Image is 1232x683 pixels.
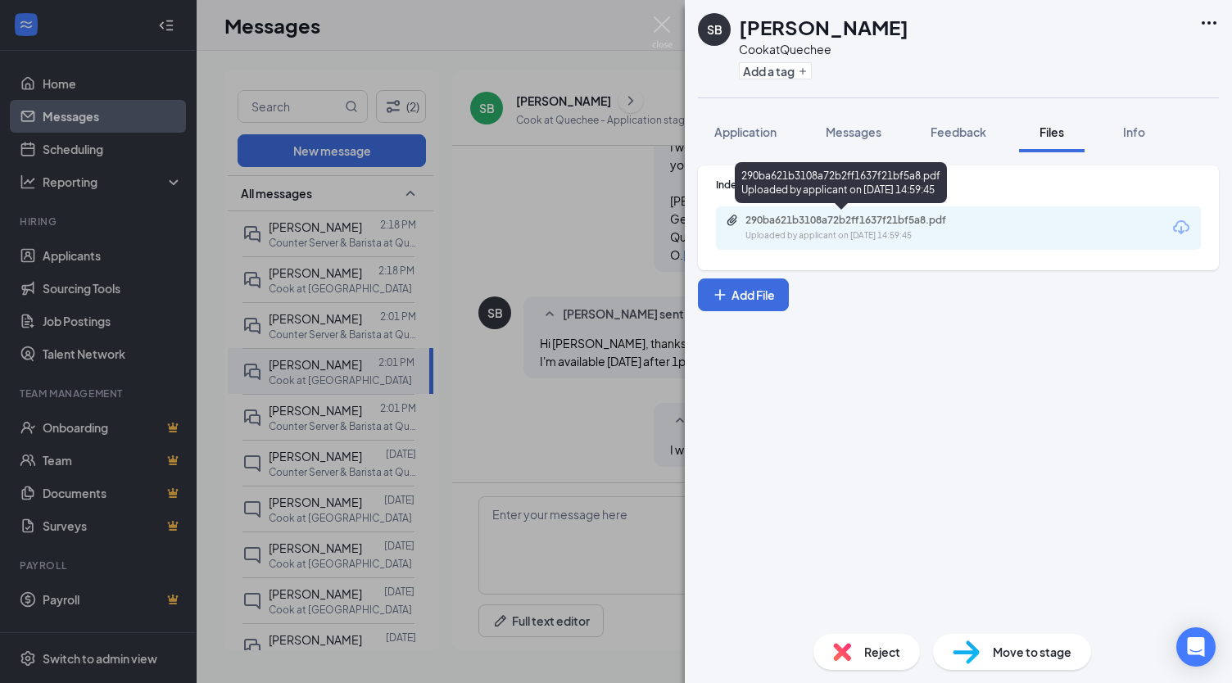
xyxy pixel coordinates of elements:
span: Reject [864,643,900,661]
span: Files [1039,124,1064,139]
span: Messages [826,124,881,139]
span: Feedback [931,124,986,139]
div: Cook at Quechee [739,41,908,57]
svg: Paperclip [726,214,739,227]
div: 290ba621b3108a72b2ff1637f21bf5a8.pdf [745,214,975,227]
span: Move to stage [993,643,1071,661]
button: PlusAdd a tag [739,62,812,79]
svg: Plus [712,287,728,303]
button: Add FilePlus [698,278,789,311]
span: Info [1123,124,1145,139]
span: Application [714,124,777,139]
svg: Ellipses [1199,13,1219,33]
svg: Download [1171,218,1191,237]
div: 290ba621b3108a72b2ff1637f21bf5a8.pdf Uploaded by applicant on [DATE] 14:59:45 [735,162,947,203]
div: Indeed Resume [716,178,1201,192]
svg: Plus [798,66,808,76]
div: Uploaded by applicant on [DATE] 14:59:45 [745,229,991,242]
div: SB [707,21,722,38]
div: Open Intercom Messenger [1176,627,1216,667]
a: Paperclip290ba621b3108a72b2ff1637f21bf5a8.pdfUploaded by applicant on [DATE] 14:59:45 [726,214,991,242]
h1: [PERSON_NAME] [739,13,908,41]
